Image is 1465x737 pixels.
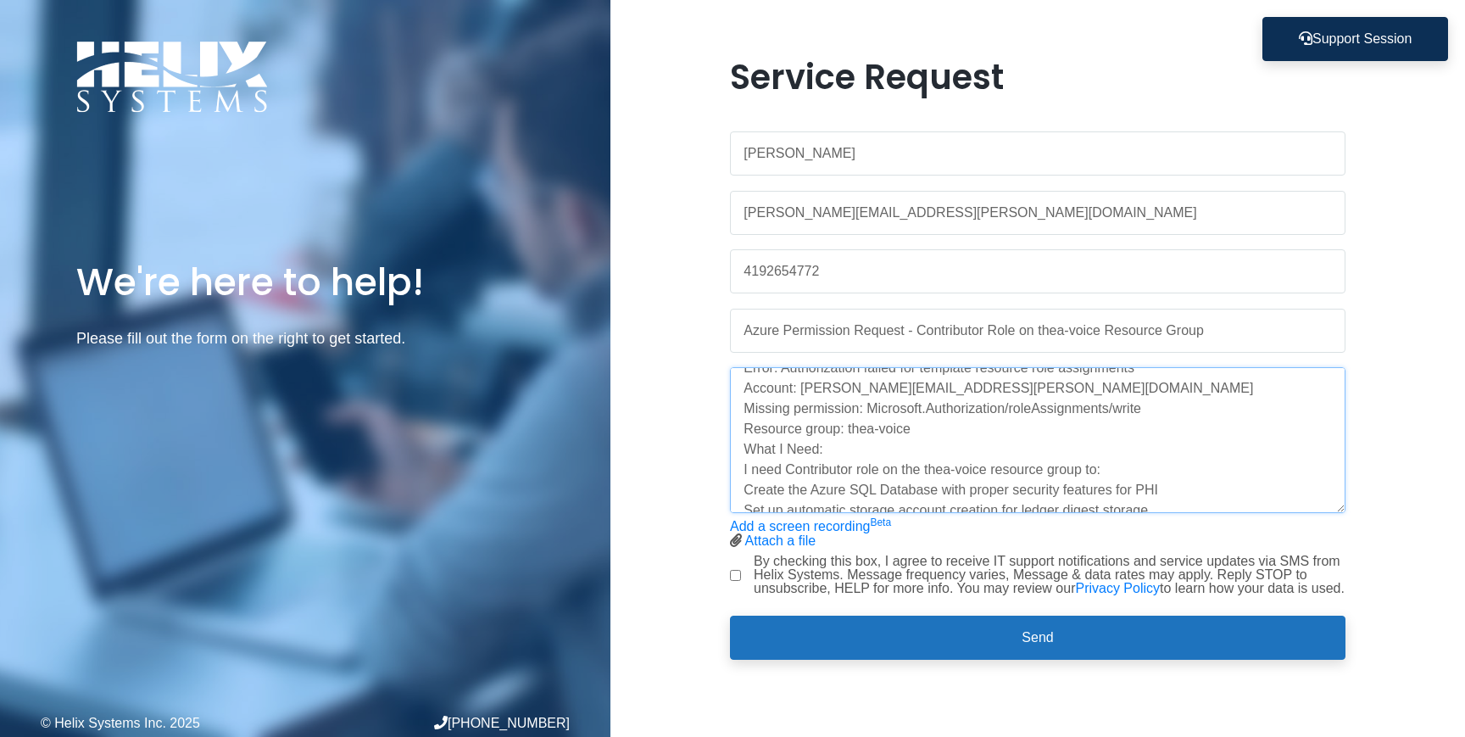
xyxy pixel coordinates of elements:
[730,249,1345,293] input: Phone Number
[305,716,570,730] div: [PHONE_NUMBER]
[870,516,891,528] sup: Beta
[76,258,534,306] h1: We're here to help!
[730,616,1345,660] button: Send
[754,555,1345,595] label: By checking this box, I agree to receive IT support notifications and service updates via SMS fro...
[1262,17,1448,61] button: Support Session
[730,57,1345,98] h1: Service Request
[76,327,534,351] p: Please fill out the form on the right to get started.
[730,309,1345,353] input: Subject
[730,131,1345,176] input: Name
[730,519,891,533] a: Add a screen recordingBeta
[76,41,268,113] img: Logo
[1075,581,1160,595] a: Privacy Policy
[730,191,1345,235] input: Work Email
[41,717,305,730] div: © Helix Systems Inc. 2025
[745,533,816,548] a: Attach a file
